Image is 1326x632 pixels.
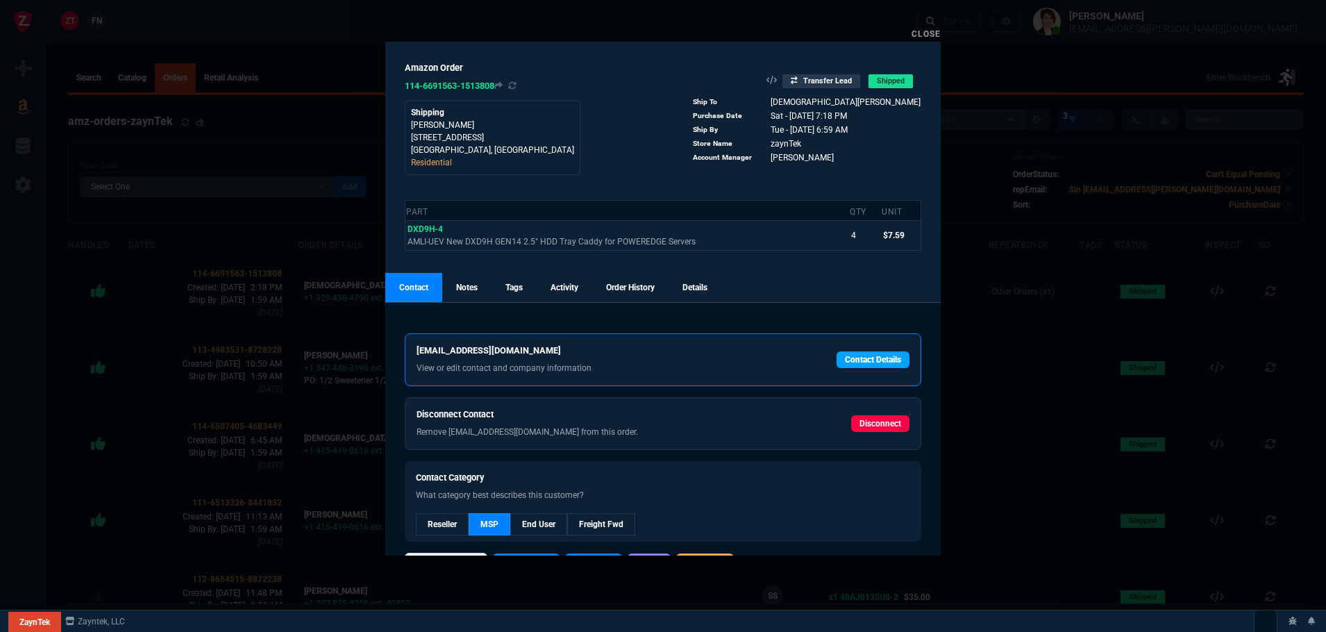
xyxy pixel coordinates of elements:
p: View or edit contact and company information [417,362,782,374]
tr: Buyer Name [692,95,922,109]
span: Buyer Name [771,97,921,107]
a: -- [469,513,510,535]
a: Contact Details [837,351,909,368]
p: Residential [411,156,574,169]
a: Close [912,29,941,39]
tr: Rep assigned to this order [692,151,922,165]
th: Qty [849,200,881,220]
span: DXD9H-4 [408,224,443,234]
th: Unit [881,200,921,220]
tr: Rep assigned to this order [692,137,922,151]
p: Shipping [411,106,574,119]
td: Ship By [692,123,757,137]
span: Rep assigned to this order [771,139,801,149]
a: Order History [592,273,669,302]
h6: 114-6691563-1513808 [405,81,580,92]
h6: Disconnect Contact [417,409,782,420]
span: Rep assigned to this order [771,153,834,163]
td: Purchase Date [692,109,757,123]
td: 4 [849,220,881,250]
h5: Amazon Order [405,61,580,74]
p: What category best describes this customer? [416,489,910,501]
span: Transfer Lead [782,74,860,88]
td: Store Name [692,137,757,151]
p: [GEOGRAPHIC_DATA], [GEOGRAPHIC_DATA] [411,144,574,156]
tr: Date order was placed [692,109,922,123]
h6: [EMAIL_ADDRESS][DOMAIN_NAME] [417,345,782,356]
p: AMLI-UEV New DXD9H GEN14 2.5" HDD Tray Caddy for POWEREDGE Servers [408,235,847,248]
p: Remove [EMAIL_ADDRESS][DOMAIN_NAME] from this order. [417,426,782,438]
span: Latest Ship Date [771,125,848,135]
p: [PERSON_NAME] [411,119,574,131]
a: Notes [442,273,492,302]
span: Date order was placed [771,111,847,121]
a: -- [416,513,469,535]
td: Account Manager [692,151,757,165]
a: Activity [537,273,592,302]
th: Part [405,200,849,220]
a: Details [669,273,721,302]
a: msbcCompanyName [61,615,129,628]
td: $7.59 [881,220,921,250]
h6: Contact Category [416,472,910,483]
span: Shipped [868,74,913,88]
a: Tags [492,273,537,302]
td: Ship To [692,95,757,109]
a: -- [567,513,635,535]
tr: Latest Ship Date [692,123,922,137]
a: -- [510,513,567,535]
a: Contact [385,273,442,302]
p: [STREET_ADDRESS] [411,131,574,144]
a: Disconnect [851,415,909,432]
